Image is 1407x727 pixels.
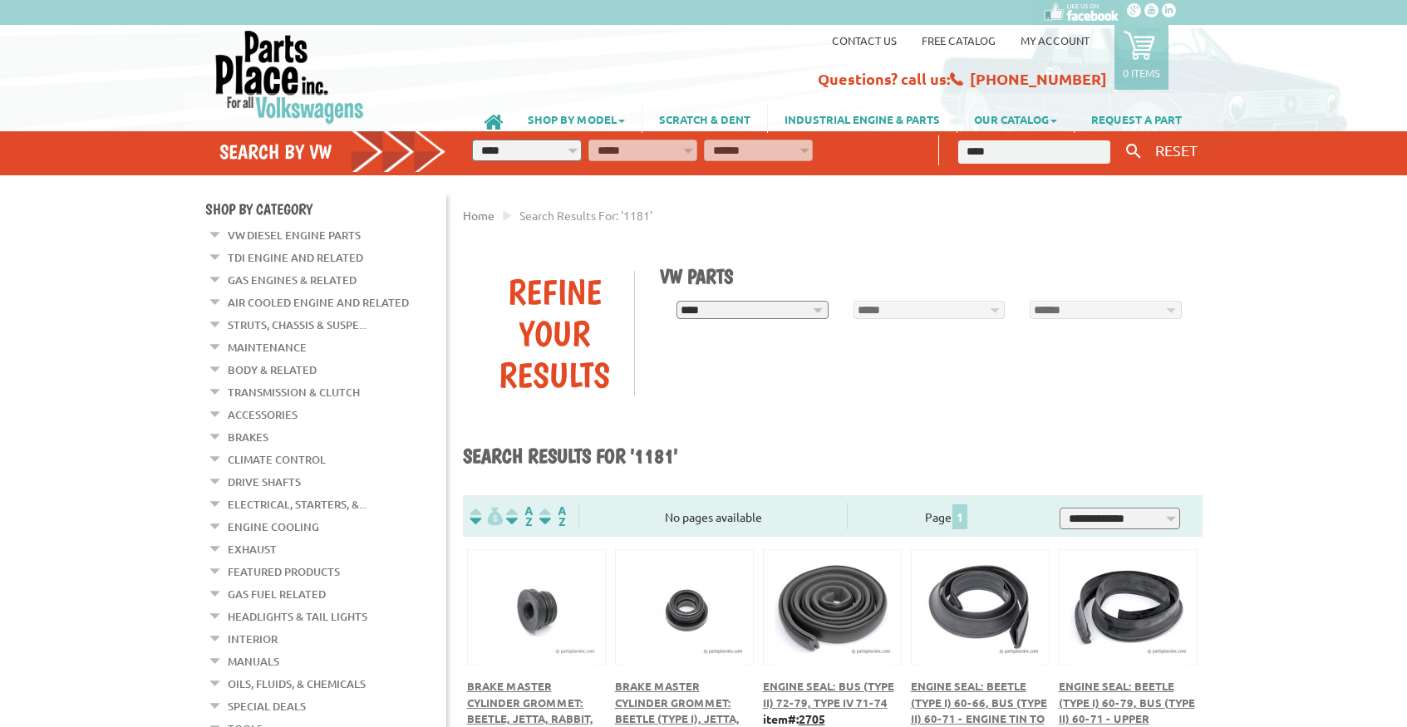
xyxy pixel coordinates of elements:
a: TDI Engine and Related [228,247,363,268]
a: Climate Control [228,449,326,470]
a: Free Catalog [922,33,996,47]
button: Keyword Search [1121,138,1146,165]
a: Air Cooled Engine and Related [228,292,409,313]
a: Drive Shafts [228,471,301,493]
h4: Search by VW [219,140,447,164]
a: Contact us [832,33,897,47]
a: Electrical, Starters, &... [228,494,367,515]
a: Brakes [228,426,268,448]
span: RESET [1155,141,1198,159]
a: Headlights & Tail Lights [228,606,367,627]
a: Interior [228,628,278,650]
b: item#: [763,711,825,726]
a: INDUSTRIAL ENGINE & PARTS [768,105,957,133]
div: Page [847,503,1045,529]
a: Engine Cooling [228,516,319,538]
a: My Account [1021,33,1090,47]
a: SCRATCH & DENT [642,105,767,133]
a: SHOP BY MODEL [511,105,642,133]
a: Featured Products [228,561,340,582]
h1: VW Parts [660,264,1190,288]
h1: Search results for '1181' [463,444,1203,470]
span: Search results for: '1181' [519,208,652,223]
a: Engine Seal: Bus (Type II) 72-79, Type IV 71-74 [763,679,894,710]
a: Special Deals [228,695,306,717]
a: Struts, Chassis & Suspe... [228,314,367,336]
img: Parts Place Inc! [214,29,366,125]
span: 1 [952,504,967,529]
a: Body & Related [228,359,317,381]
a: Transmission & Clutch [228,381,360,403]
a: Exhaust [228,538,277,560]
img: filterpricelow.svg [470,507,503,526]
a: Maintenance [228,336,307,358]
a: Accessories [228,404,298,425]
u: 2705 [799,711,825,726]
button: RESET [1149,138,1204,162]
a: Manuals [228,651,279,672]
img: Sort by Headline [503,507,536,526]
a: REQUEST A PART [1075,105,1198,133]
div: Refine Your Results [475,271,635,395]
p: 0 items [1123,66,1160,80]
img: Sort by Sales Rank [536,507,569,526]
a: VW Diesel Engine Parts [228,224,361,246]
a: Home [463,208,494,223]
a: 0 items [1114,25,1168,90]
div: No pages available [579,508,847,526]
a: Oils, Fluids, & Chemicals [228,673,366,695]
a: OUR CATALOG [957,105,1074,133]
a: Gas Engines & Related [228,269,357,291]
h4: Shop By Category [205,200,446,218]
a: Gas Fuel Related [228,583,326,605]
